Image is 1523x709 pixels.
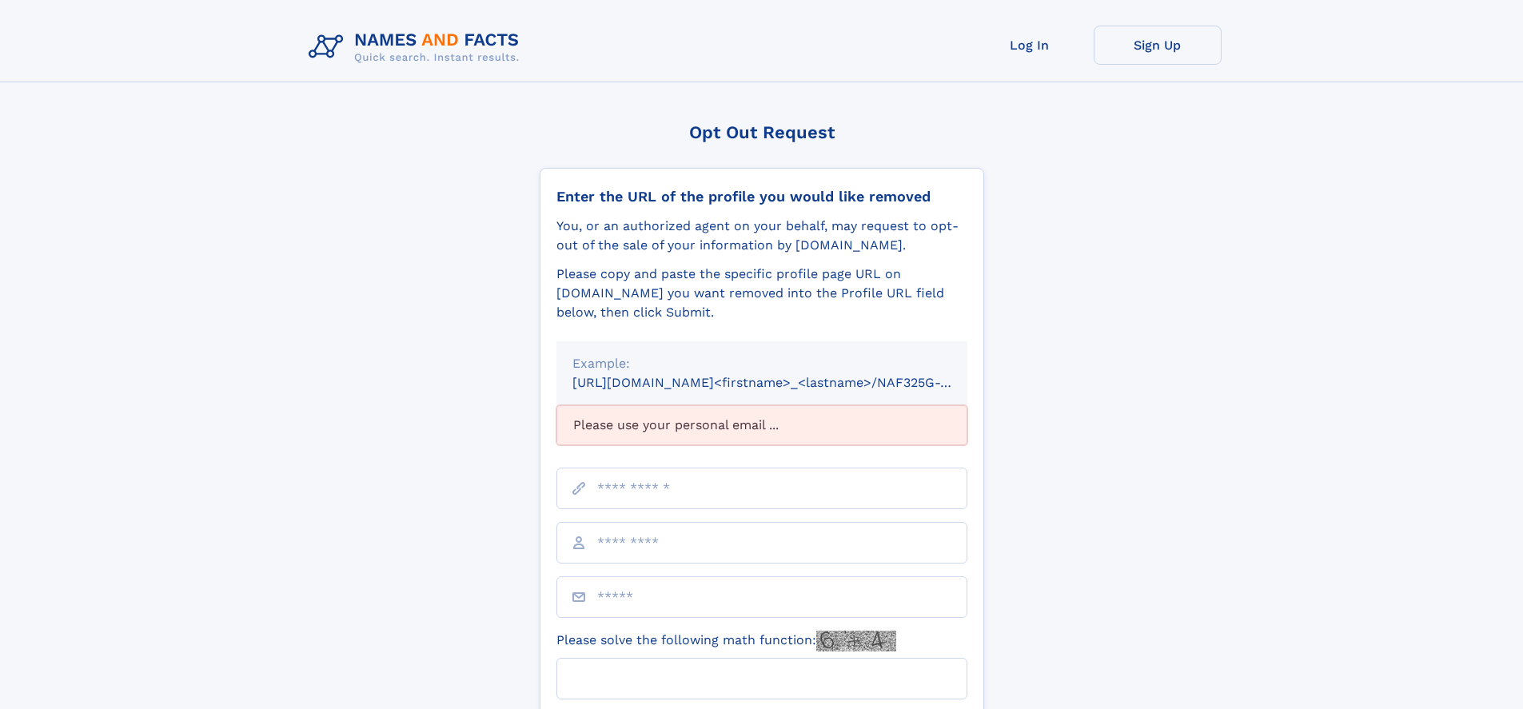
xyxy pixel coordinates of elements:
div: Opt Out Request [540,122,984,142]
div: Example: [572,354,951,373]
div: You, or an authorized agent on your behalf, may request to opt-out of the sale of your informatio... [556,217,967,255]
a: Log In [966,26,1094,65]
small: [URL][DOMAIN_NAME]<firstname>_<lastname>/NAF325G-xxxxxxxx [572,375,998,390]
div: Please copy and paste the specific profile page URL on [DOMAIN_NAME] you want removed into the Pr... [556,265,967,322]
div: Enter the URL of the profile you would like removed [556,188,967,205]
img: Logo Names and Facts [302,26,532,69]
a: Sign Up [1094,26,1222,65]
div: Please use your personal email ... [556,405,967,445]
label: Please solve the following math function: [556,631,896,651]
